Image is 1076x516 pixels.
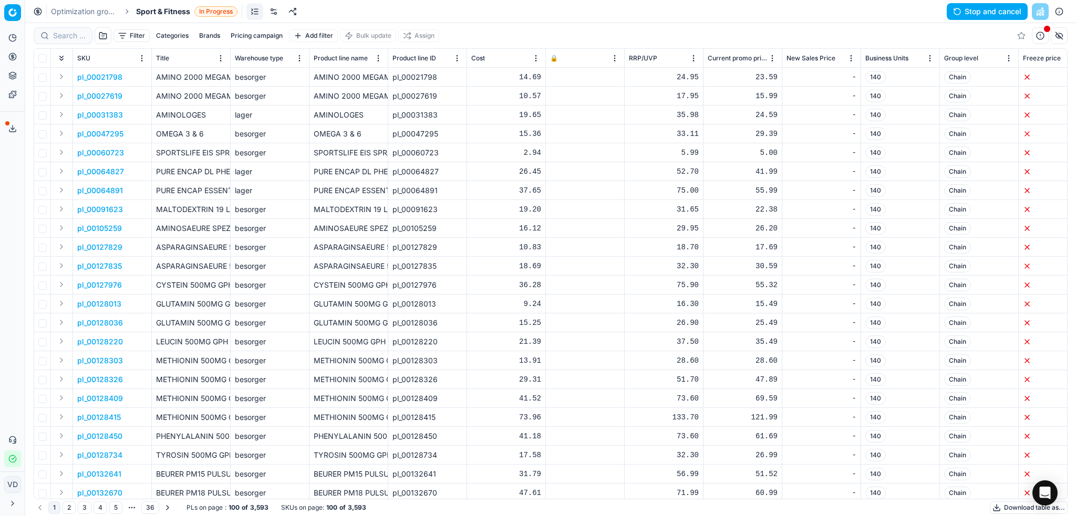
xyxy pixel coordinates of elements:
[77,129,123,139] p: pl_00047295
[629,54,657,62] span: RRP/UVP
[156,54,169,62] span: Title
[865,411,886,424] span: 140
[55,297,68,310] button: Expand
[77,299,121,309] button: pl_00128013
[77,412,121,423] p: pl_00128415
[865,317,886,329] span: 140
[392,355,462,366] div: pl_00128303
[77,72,122,82] p: pl_00021798
[629,280,699,290] div: 75.90
[156,280,226,290] p: CYSTEIN 500MG GPH KPS
[55,316,68,329] button: Expand
[77,166,124,177] button: pl_00064827
[235,299,305,309] div: besorger
[235,204,305,215] div: besorger
[392,204,462,215] div: pl_00091623
[865,203,886,216] span: 140
[392,393,462,404] div: pl_00128409
[77,110,123,120] button: pl_00031383
[708,91,778,101] div: 15.99
[77,431,122,441] button: pl_00128450
[235,129,305,139] div: besorger
[55,146,68,159] button: Expand
[77,223,122,234] button: pl_00105259
[865,184,886,197] span: 140
[708,204,778,215] div: 22.38
[55,278,68,291] button: Expand
[471,374,541,385] div: 29.31
[629,204,699,215] div: 31.65
[314,148,384,158] div: SPORTSLIFE EIS SPRAY AKUT
[708,223,778,234] div: 26.20
[629,148,699,158] div: 5.99
[136,6,237,17] span: Sport & FitnessIn Progress
[161,501,174,514] button: Go to next page
[787,355,856,366] div: -
[109,501,122,514] button: 5
[152,29,193,42] button: Categories
[471,148,541,158] div: 2.94
[314,299,384,309] div: GLUTAMIN 500MG GPH KPS
[944,317,971,329] span: Chain
[94,501,107,514] button: 4
[787,148,856,158] div: -
[865,298,886,310] span: 140
[392,129,462,139] div: pl_00047295
[235,412,305,423] div: besorger
[629,393,699,404] div: 73.60
[314,72,384,82] div: AMINO 2000 MEGAMAX
[944,90,971,102] span: Chain
[55,108,68,121] button: Expand
[787,261,856,271] div: -
[141,501,159,514] button: 36
[55,259,68,272] button: Expand
[250,503,268,512] strong: 3,593
[235,185,305,196] div: lager
[708,185,778,196] div: 55.99
[944,298,971,310] span: Chain
[235,336,305,347] div: besorger
[629,185,699,196] div: 75.00
[314,374,384,385] div: METHIONIN 500MG GPH KPS
[944,203,971,216] span: Chain
[156,318,226,328] p: GLUTAMIN 500MG GPH KPS
[77,393,123,404] p: pl_00128409
[77,355,123,366] button: pl_00128303
[708,318,778,328] div: 25.49
[629,318,699,328] div: 26.90
[235,374,305,385] div: besorger
[55,354,68,366] button: Expand
[1032,480,1058,506] div: Open Intercom Messenger
[235,72,305,82] div: besorger
[708,393,778,404] div: 69.59
[77,450,122,460] button: pl_00128734
[1023,54,1061,62] span: Freeze price
[944,109,971,121] span: Chain
[235,91,305,101] div: besorger
[235,148,305,158] div: besorger
[471,91,541,101] div: 10.57
[156,185,226,196] p: PURE ENCAP ESSENTIAL AMINO
[136,6,190,17] span: Sport & Fitness
[156,204,226,215] p: MALTODEXTRIN 19 LAMPERTS
[944,165,971,178] span: Chain
[77,336,123,347] button: pl_00128220
[471,185,541,196] div: 37.65
[787,185,856,196] div: -
[314,223,384,234] div: AMINOSAEURE SPEZIAL KOMPL
[392,166,462,177] div: pl_00064827
[226,29,287,42] button: Pricing campaign
[787,336,856,347] div: -
[77,374,123,385] button: pl_00128326
[77,204,123,215] button: pl_00091623
[392,110,462,120] div: pl_00031383
[289,29,338,42] button: Add filter
[156,393,226,404] p: METHIONIN 500MG GPH KPS
[55,392,68,404] button: Expand
[944,71,971,83] span: Chain
[944,260,971,272] span: Chain
[865,354,886,367] span: 140
[787,72,856,82] div: -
